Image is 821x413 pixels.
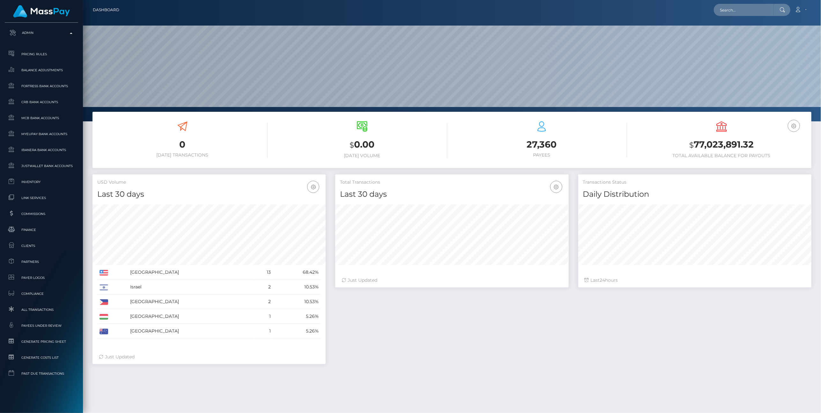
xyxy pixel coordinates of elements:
[637,153,807,158] h6: Total Available Balance for Payouts
[5,239,78,253] a: Clients
[273,294,321,309] td: 10.53%
[7,338,76,345] span: Generate Pricing Sheet
[273,280,321,294] td: 10.53%
[128,309,253,324] td: [GEOGRAPHIC_DATA]
[637,138,807,151] h3: 77,023,891.32
[5,47,78,61] a: Pricing Rules
[5,335,78,348] a: Generate Pricing Sheet
[100,299,108,305] img: PH.png
[97,152,268,158] h6: [DATE] Transactions
[350,141,354,149] small: $
[100,314,108,320] img: HU.png
[7,194,76,202] span: Link Services
[5,303,78,317] a: All Transactions
[253,324,273,339] td: 1
[5,143,78,157] a: Ibanera Bank Accounts
[253,265,273,280] td: 13
[5,159,78,173] a: JustWallet Bank Accounts
[5,111,78,125] a: MCB Bank Accounts
[7,354,76,361] span: Generate Costs List
[253,280,273,294] td: 2
[5,367,78,380] a: Past Due Transactions
[7,290,76,297] span: Compliance
[100,285,108,290] img: IL.png
[7,242,76,249] span: Clients
[7,114,76,122] span: MCB Bank Accounts
[273,309,321,324] td: 5.26%
[5,319,78,333] a: Payees under Review
[7,226,76,233] span: Finance
[714,4,774,16] input: Search...
[5,79,78,93] a: Fortress Bank Accounts
[7,322,76,329] span: Payees under Review
[253,294,273,309] td: 2
[7,66,76,74] span: Balance Adjustments
[128,294,253,309] td: [GEOGRAPHIC_DATA]
[7,162,76,170] span: JustWallet Bank Accounts
[340,189,564,200] h4: Last 30 days
[100,270,108,276] img: US.png
[7,370,76,377] span: Past Due Transactions
[7,98,76,106] span: CRB Bank Accounts
[7,82,76,90] span: Fortress Bank Accounts
[5,63,78,77] a: Balance Adjustments
[5,351,78,364] a: Generate Costs List
[7,210,76,218] span: Commissions
[277,153,447,158] h6: [DATE] Volume
[5,255,78,269] a: Partners
[600,277,605,283] span: 24
[253,309,273,324] td: 1
[128,324,253,339] td: [GEOGRAPHIC_DATA]
[100,329,108,334] img: AU.png
[97,138,268,151] h3: 0
[128,280,253,294] td: Israel
[128,265,253,280] td: [GEOGRAPHIC_DATA]
[585,277,805,284] div: Last hours
[5,95,78,109] a: CRB Bank Accounts
[583,179,807,186] h5: Transactions Status
[7,28,76,38] p: Admin
[5,223,78,237] a: Finance
[277,138,447,151] h3: 0.00
[273,324,321,339] td: 5.26%
[5,287,78,301] a: Compliance
[7,146,76,154] span: Ibanera Bank Accounts
[457,152,627,158] h6: Payees
[342,277,562,284] div: Just Updated
[5,191,78,205] a: Link Services
[5,207,78,221] a: Commissions
[99,354,319,360] div: Just Updated
[13,5,70,18] img: MassPay Logo
[97,189,321,200] h4: Last 30 days
[457,138,627,151] h3: 27,360
[340,179,564,186] h5: Total Transactions
[7,274,76,281] span: Payer Logos
[7,130,76,138] span: MyEUPay Bank Accounts
[7,50,76,58] span: Pricing Rules
[97,179,321,186] h5: USD Volume
[7,258,76,265] span: Partners
[5,175,78,189] a: Inventory
[7,178,76,186] span: Inventory
[5,271,78,285] a: Payer Logos
[5,25,78,41] a: Admin
[5,127,78,141] a: MyEUPay Bank Accounts
[583,189,807,200] h4: Daily Distribution
[689,141,694,149] small: $
[273,265,321,280] td: 68.42%
[7,306,76,313] span: All Transactions
[93,3,119,17] a: Dashboard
